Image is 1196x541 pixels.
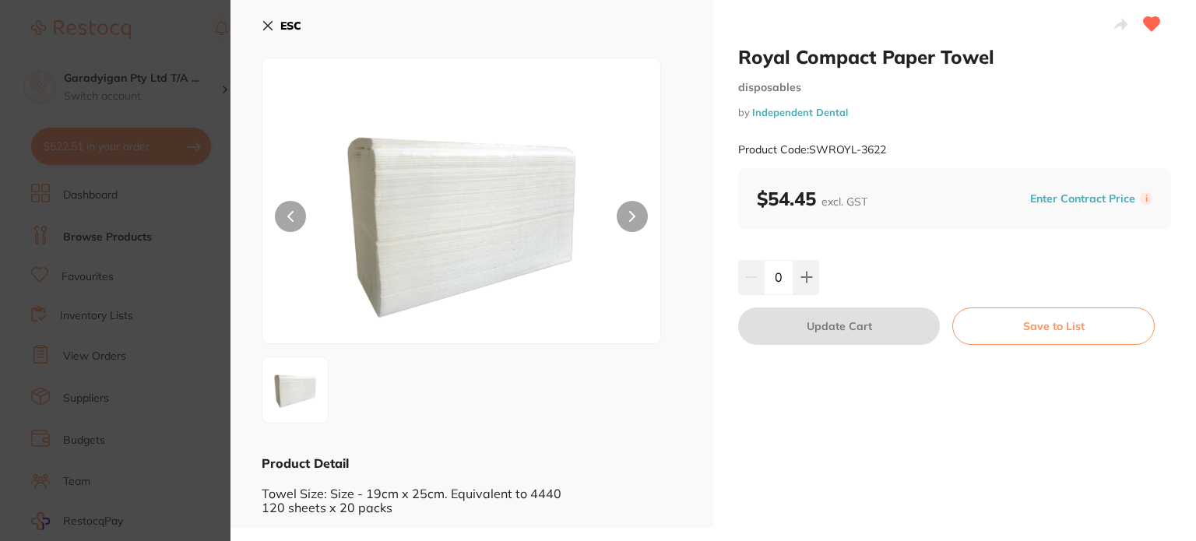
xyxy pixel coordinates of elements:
[280,19,301,33] b: ESC
[738,45,1171,69] h2: Royal Compact Paper Towel
[262,12,301,39] button: ESC
[262,472,682,515] div: Towel Size: Size - 19cm x 25cm. Equivalent to 4440 120 sheets x 20 packs
[1025,191,1140,206] button: Enter Contract Price
[952,307,1155,345] button: Save to List
[262,455,349,471] b: Product Detail
[1140,192,1152,205] label: i
[757,187,867,210] b: $54.45
[267,362,323,418] img: MA
[738,107,1171,118] small: by
[738,307,940,345] button: Update Cart
[738,81,1171,94] small: disposables
[752,106,848,118] a: Independent Dental
[821,195,867,209] span: excl. GST
[342,97,581,343] img: MA
[738,143,886,156] small: Product Code: SWROYL-3622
